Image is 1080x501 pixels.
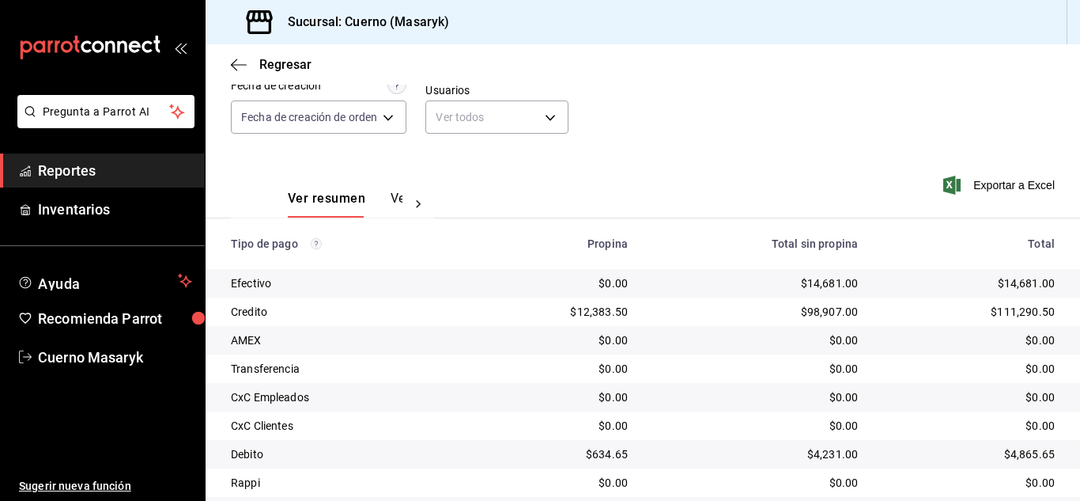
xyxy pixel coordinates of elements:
[241,109,377,125] span: Fecha de creación de orden
[17,95,194,128] button: Pregunta a Parrot AI
[11,115,194,131] a: Pregunta a Parrot AI
[883,475,1055,491] div: $0.00
[231,332,458,348] div: AMEX
[425,85,568,96] label: Usuarios
[425,101,568,134] div: Ver todos
[883,275,1055,291] div: $14,681.00
[391,191,450,218] button: Ver pagos
[483,275,628,291] div: $0.00
[653,418,858,434] div: $0.00
[38,199,192,220] span: Inventarios
[231,475,458,491] div: Rappi
[43,104,170,120] span: Pregunta a Parrot AI
[653,446,858,462] div: $4,231.00
[231,389,458,405] div: CxC Empleados
[883,446,1055,462] div: $4,865.65
[946,176,1055,195] button: Exportar a Excel
[483,237,628,250] div: Propina
[259,57,312,72] span: Regresar
[883,237,1055,250] div: Total
[38,308,192,329] span: Recomienda Parrot
[174,41,187,54] button: open_drawer_menu
[38,271,172,290] span: Ayuda
[483,475,628,491] div: $0.00
[883,418,1055,434] div: $0.00
[231,275,458,291] div: Efectivo
[483,389,628,405] div: $0.00
[883,389,1055,405] div: $0.00
[653,332,858,348] div: $0.00
[483,361,628,377] div: $0.00
[231,446,458,462] div: Debito
[653,389,858,405] div: $0.00
[883,332,1055,348] div: $0.00
[653,237,858,250] div: Total sin propina
[275,13,449,32] h3: Sucursal: Cuerno (Masaryk)
[483,446,628,462] div: $634.65
[231,304,458,320] div: Credito
[231,78,321,94] div: Fecha de creación
[38,347,192,368] span: Cuerno Masaryk
[483,332,628,348] div: $0.00
[653,361,858,377] div: $0.00
[231,237,458,250] div: Tipo de pago
[288,191,365,218] button: Ver resumen
[38,160,192,181] span: Reportes
[483,304,628,320] div: $12,383.50
[231,57,312,72] button: Regresar
[653,475,858,491] div: $0.00
[483,418,628,434] div: $0.00
[883,304,1055,320] div: $111,290.50
[231,361,458,377] div: Transferencia
[653,304,858,320] div: $98,907.00
[883,361,1055,377] div: $0.00
[311,238,322,249] svg: Los pagos realizados con Pay y otras terminales son montos brutos.
[288,191,402,218] div: navigation tabs
[231,418,458,434] div: CxC Clientes
[19,478,192,495] span: Sugerir nueva función
[653,275,858,291] div: $14,681.00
